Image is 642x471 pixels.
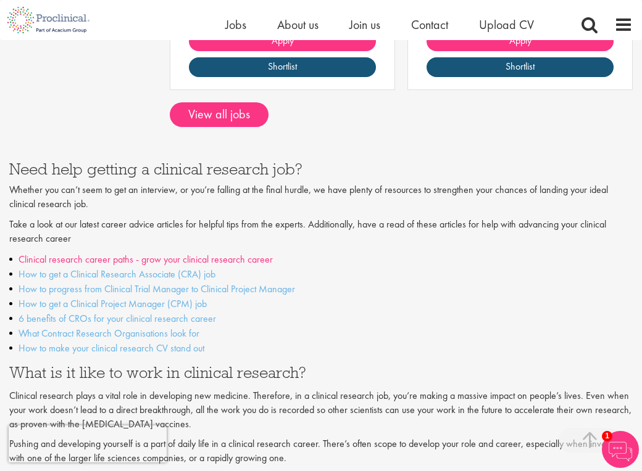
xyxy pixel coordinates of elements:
a: How to make your clinical research CV stand out [19,342,204,354]
a: Join us [349,17,380,33]
p: Clinical research plays a vital role in developing new medicine. Therefore, in a clinical researc... [9,389,633,432]
span: What is it like to work in clinical research? [9,362,306,382]
a: Jobs [225,17,246,33]
a: Contact [411,17,448,33]
a: View all jobs [170,102,269,127]
a: 6 benefits of CROs for your clinical research career [19,312,216,325]
a: Shortlist [189,57,376,77]
a: What Contract Research Organisations look for [19,327,199,340]
p: Take a look at our latest career advice articles for helpful tips from the experts. Additionally,... [9,218,633,246]
iframe: reCAPTCHA [9,425,167,462]
img: Chatbot [602,431,639,468]
a: How to get a Clinical Research Associate (CRA) job [19,268,215,281]
h3: Need help getting a clinical research job? [9,161,633,177]
a: How to get a Clinical Project Manager (CPM) job [19,297,207,310]
a: About us [277,17,319,33]
a: How to progress from Clinical Trial Manager to Clinical Project Manager [19,282,295,295]
span: Apply [509,34,532,47]
span: 1 [602,431,612,441]
p: Pushing and developing yourself is a part of daily life in a clinical research career. There’s of... [9,437,633,465]
span: Apply [272,34,294,47]
a: Shortlist [427,57,614,77]
a: Apply [427,31,614,51]
a: Apply [189,31,376,51]
a: Upload CV [479,17,534,33]
p: Whether you can’t seem to get an interview, or you’re falling at the final hurdle, we have plenty... [9,183,633,211]
a: Clinical research career paths - grow your clinical research career [19,253,273,266]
